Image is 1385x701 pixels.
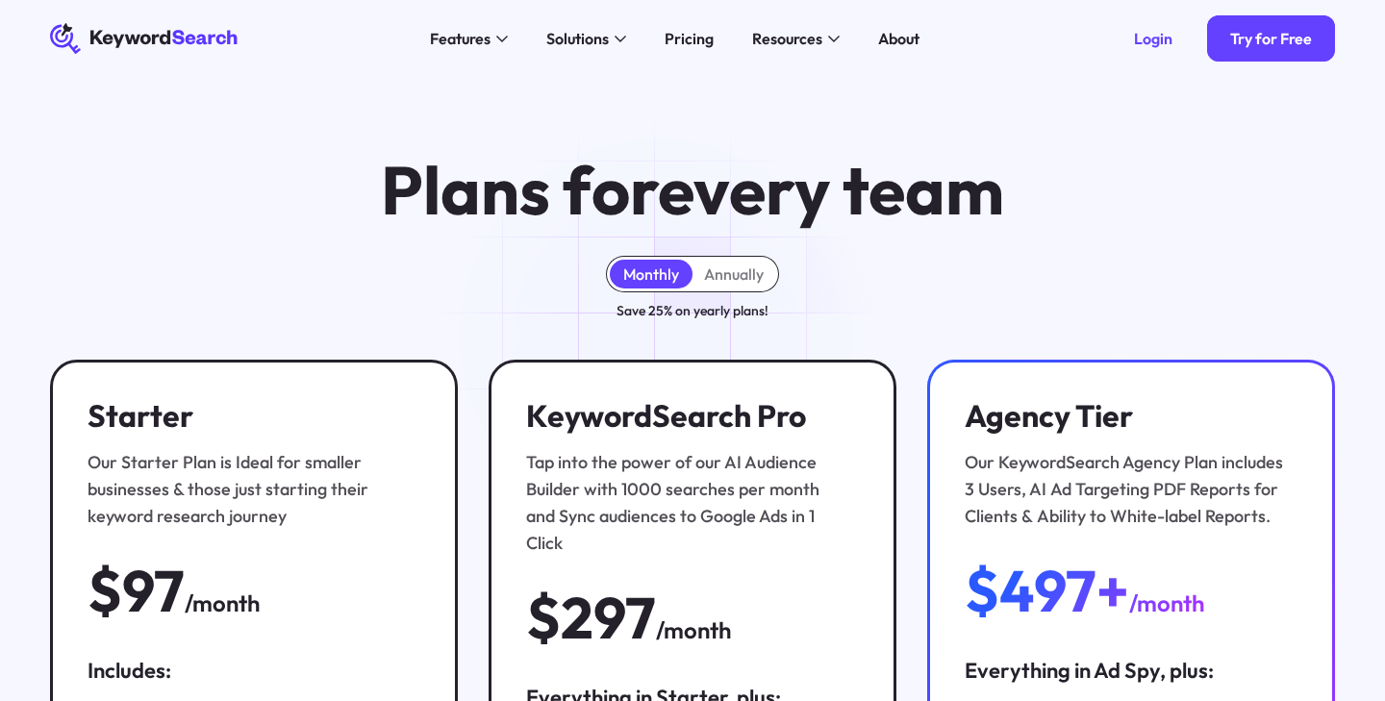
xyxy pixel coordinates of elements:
div: Tap into the power of our AI Audience Builder with 1000 searches per month and Sync audiences to ... [526,449,849,557]
div: Login [1134,29,1172,48]
a: Try for Free [1207,15,1335,62]
div: Everything in Ad Spy, plus: [965,657,1297,686]
a: Pricing [653,23,725,54]
div: Solutions [546,27,609,50]
span: every team [658,147,1004,232]
div: $497+ [965,561,1129,622]
div: Annually [704,264,764,284]
div: Save 25% on yearly plans! [617,300,768,321]
div: /month [1129,586,1204,621]
div: Includes: [88,657,420,686]
h3: KeywordSearch Pro [526,397,849,434]
div: Pricing [665,27,714,50]
div: /month [656,613,731,648]
div: Features [430,27,491,50]
a: About [867,23,931,54]
div: $97 [88,561,185,622]
div: Resources [752,27,822,50]
div: Our KeywordSearch Agency Plan includes 3 Users, AI Ad Targeting PDF Reports for Clients & Ability... [965,449,1288,530]
a: Login [1111,15,1196,62]
div: /month [185,586,260,621]
div: About [878,27,919,50]
div: Our Starter Plan is Ideal for smaller businesses & those just starting their keyword research jou... [88,449,411,530]
h3: Starter [88,397,411,434]
h1: Plans for [381,154,1004,225]
div: Try for Free [1230,29,1312,48]
div: Monthly [623,264,679,284]
div: $297 [526,588,656,649]
h3: Agency Tier [965,397,1288,434]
